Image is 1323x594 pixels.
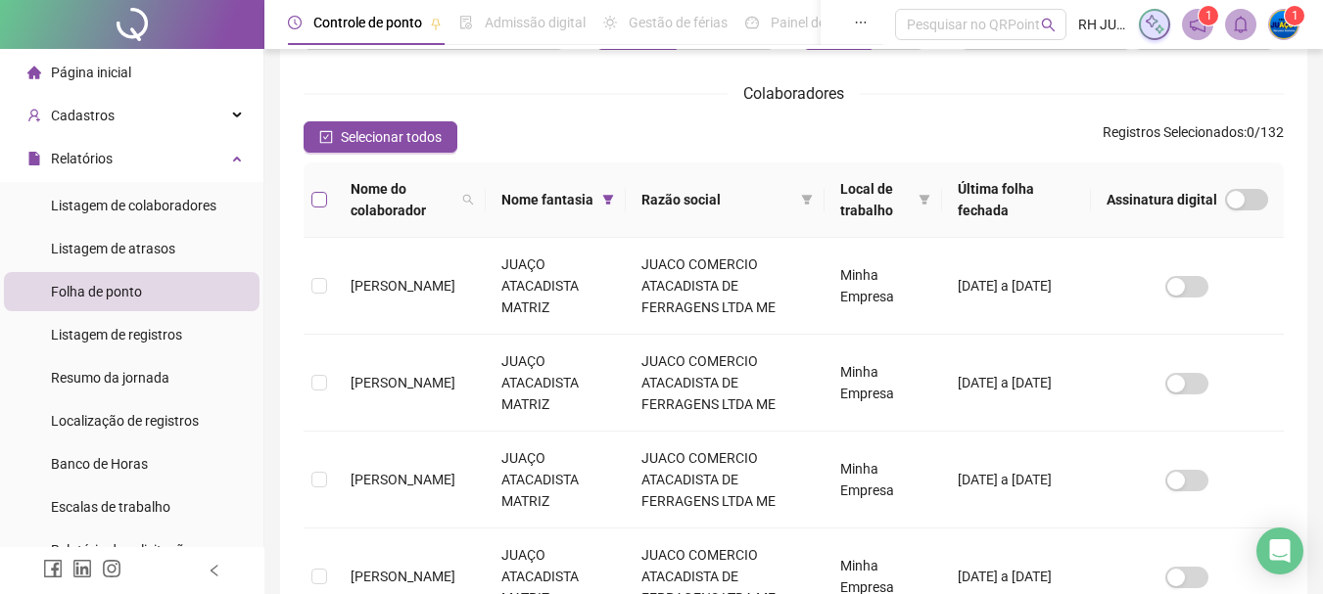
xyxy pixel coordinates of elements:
span: home [27,66,41,79]
span: sun [603,16,617,29]
span: search [462,194,474,206]
td: [DATE] a [DATE] [942,335,1091,432]
span: Razão social [641,189,792,210]
span: Nome do colaborador [351,178,454,221]
td: JUAÇO ATACADISTA MATRIZ [486,238,626,335]
span: linkedin [72,559,92,578]
span: Relatórios [51,151,113,166]
td: Minha Empresa [825,335,942,432]
sup: 1 [1199,6,1218,25]
span: instagram [102,559,121,578]
span: filter [602,194,614,206]
span: filter [915,174,934,225]
span: Listagem de atrasos [51,241,175,256]
span: Local de trabalho [840,178,911,221]
span: user-add [27,109,41,122]
span: dashboard [745,16,759,29]
span: Nome fantasia [501,189,594,210]
span: Registros Selecionados [1103,124,1244,140]
button: Selecionar todos [304,121,457,153]
span: Localização de registros [51,413,199,429]
td: [DATE] a [DATE] [942,432,1091,528]
th: Última folha fechada [942,162,1091,238]
span: Página inicial [51,65,131,80]
td: Minha Empresa [825,432,942,528]
span: 1 [1205,9,1212,23]
span: Escalas de trabalho [51,499,170,515]
span: Controle de ponto [313,15,422,30]
span: [PERSON_NAME] [351,278,455,294]
span: Listagem de colaboradores [51,198,216,213]
span: filter [801,194,813,206]
td: JUACO COMERCIO ATACADISTA DE FERRAGENS LTDA ME [626,432,824,528]
span: Assinatura digital [1107,189,1217,210]
span: left [208,564,221,577]
td: JUACO COMERCIO ATACADISTA DE FERRAGENS LTDA ME [626,335,824,432]
span: bell [1232,16,1250,33]
span: Folha de ponto [51,284,142,299]
span: clock-circle [288,16,302,29]
span: search [1041,18,1056,32]
span: RH JUAÇO [1078,14,1127,35]
span: Banco de Horas [51,456,148,472]
sup: Atualize o seu contato no menu Meus Dados [1285,6,1304,25]
span: pushpin [430,18,442,29]
span: [PERSON_NAME] [351,569,455,584]
span: Painel do DP [771,15,847,30]
span: ellipsis [854,16,868,29]
span: filter [797,185,817,214]
span: file [27,152,41,165]
span: filter [598,185,618,214]
span: 1 [1292,9,1299,23]
td: JUACO COMERCIO ATACADISTA DE FERRAGENS LTDA ME [626,238,824,335]
span: facebook [43,559,63,578]
td: JUAÇO ATACADISTA MATRIZ [486,432,626,528]
span: Cadastros [51,108,115,123]
span: Selecionar todos [341,126,442,148]
span: notification [1189,16,1206,33]
div: Open Intercom Messenger [1256,527,1303,574]
span: search [458,174,478,225]
td: Minha Empresa [825,238,942,335]
span: filter [919,194,930,206]
span: Colaboradores [743,84,844,103]
td: [DATE] a [DATE] [942,238,1091,335]
span: : 0 / 132 [1103,121,1284,153]
span: Listagem de registros [51,327,182,343]
span: Resumo da jornada [51,370,169,386]
span: [PERSON_NAME] [351,472,455,487]
span: file-done [459,16,473,29]
img: sparkle-icon.fc2bf0ac1784a2077858766a79e2daf3.svg [1144,14,1165,35]
td: JUAÇO ATACADISTA MATRIZ [486,335,626,432]
span: check-square [319,130,333,144]
span: Relatório de solicitações [51,542,198,558]
span: Gestão de férias [629,15,728,30]
span: Admissão digital [485,15,586,30]
span: [PERSON_NAME] [351,375,455,390]
img: 66582 [1269,10,1299,39]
